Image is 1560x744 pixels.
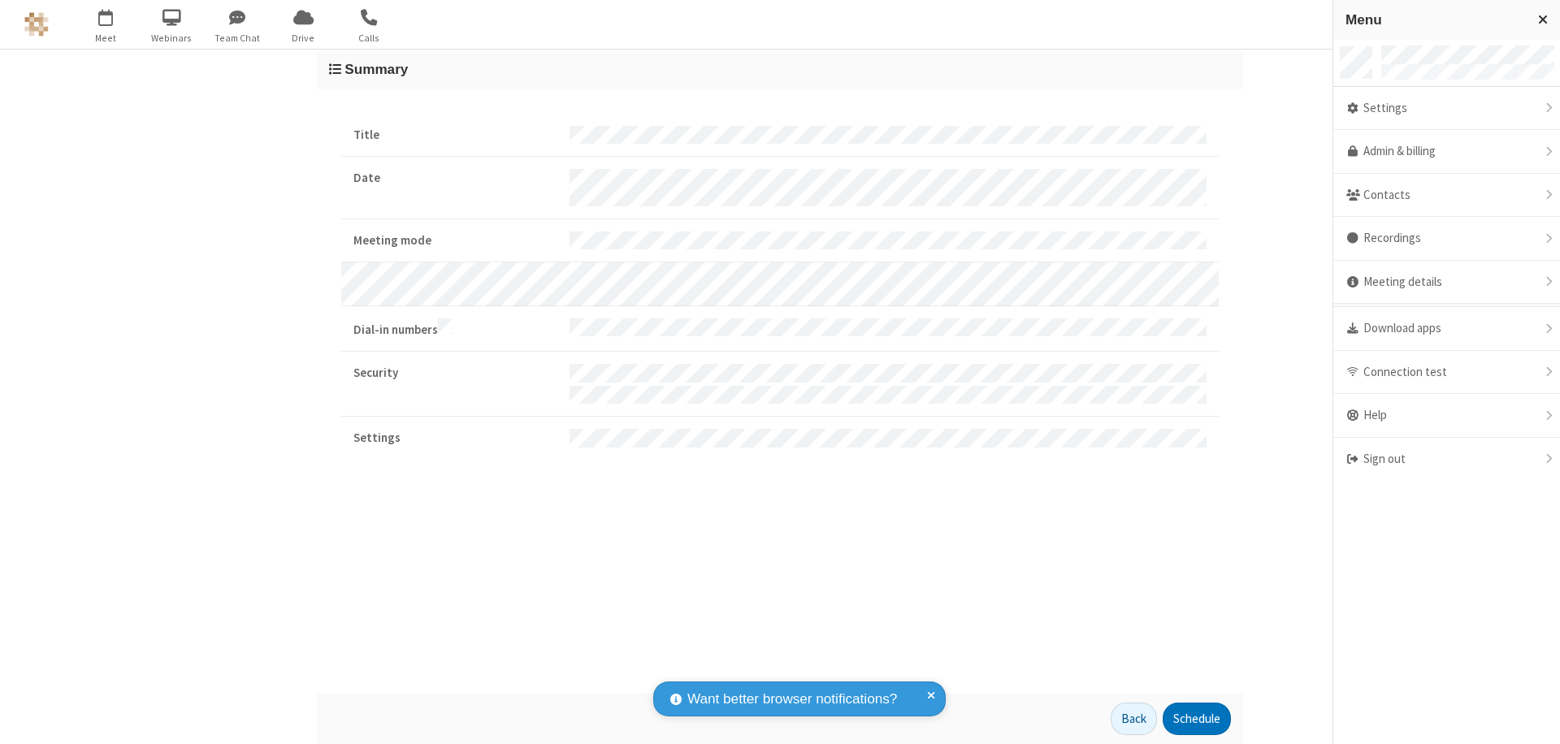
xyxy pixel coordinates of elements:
div: Download apps [1333,307,1560,351]
span: Want better browser notifications? [687,689,897,710]
div: Connection test [1333,351,1560,395]
div: Recordings [1333,217,1560,261]
button: Back [1111,703,1157,735]
span: Team Chat [207,31,268,45]
strong: Date [353,169,557,188]
span: Summary [344,61,408,77]
strong: Settings [353,429,557,448]
strong: Meeting mode [353,231,557,250]
strong: Title [353,126,557,145]
img: QA Selenium DO NOT DELETE OR CHANGE [24,12,49,37]
a: Admin & billing [1333,130,1560,174]
button: Schedule [1163,703,1231,735]
strong: Security [353,364,557,383]
div: Help [1333,394,1560,438]
span: Meet [76,31,136,45]
span: Calls [339,31,400,45]
div: Sign out [1333,438,1560,481]
span: Webinars [141,31,202,45]
strong: Dial-in numbers [353,318,557,340]
div: Contacts [1333,174,1560,218]
h3: Menu [1345,12,1523,28]
div: Meeting details [1333,261,1560,305]
div: Settings [1333,87,1560,131]
span: Drive [273,31,334,45]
